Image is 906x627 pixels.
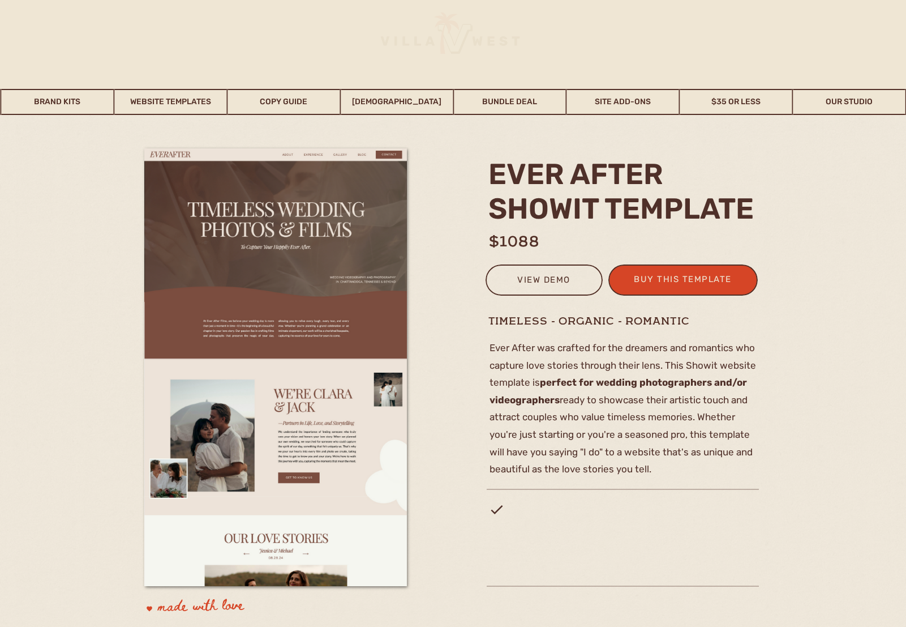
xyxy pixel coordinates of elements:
[490,339,759,481] p: Ever After was crafted for the dreamers and romantics who capture love stories through their lens...
[490,377,747,406] b: perfect for wedding photographers and/or videographers
[114,89,226,115] a: Website Templates
[628,272,738,291] a: buy this template
[793,89,905,115] a: Our Studio
[493,272,595,291] a: view demo
[2,89,114,115] a: Brand Kits
[157,595,319,621] p: made with love
[341,89,453,115] a: [DEMOGRAPHIC_DATA]
[488,157,762,225] h2: ever after Showit template
[488,314,758,328] h1: timeless - organic - romantic
[680,89,792,115] a: $35 or Less
[489,231,581,245] h1: $1088
[227,89,340,115] a: Copy Guide
[567,89,679,115] a: Site Add-Ons
[454,89,566,115] a: Bundle Deal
